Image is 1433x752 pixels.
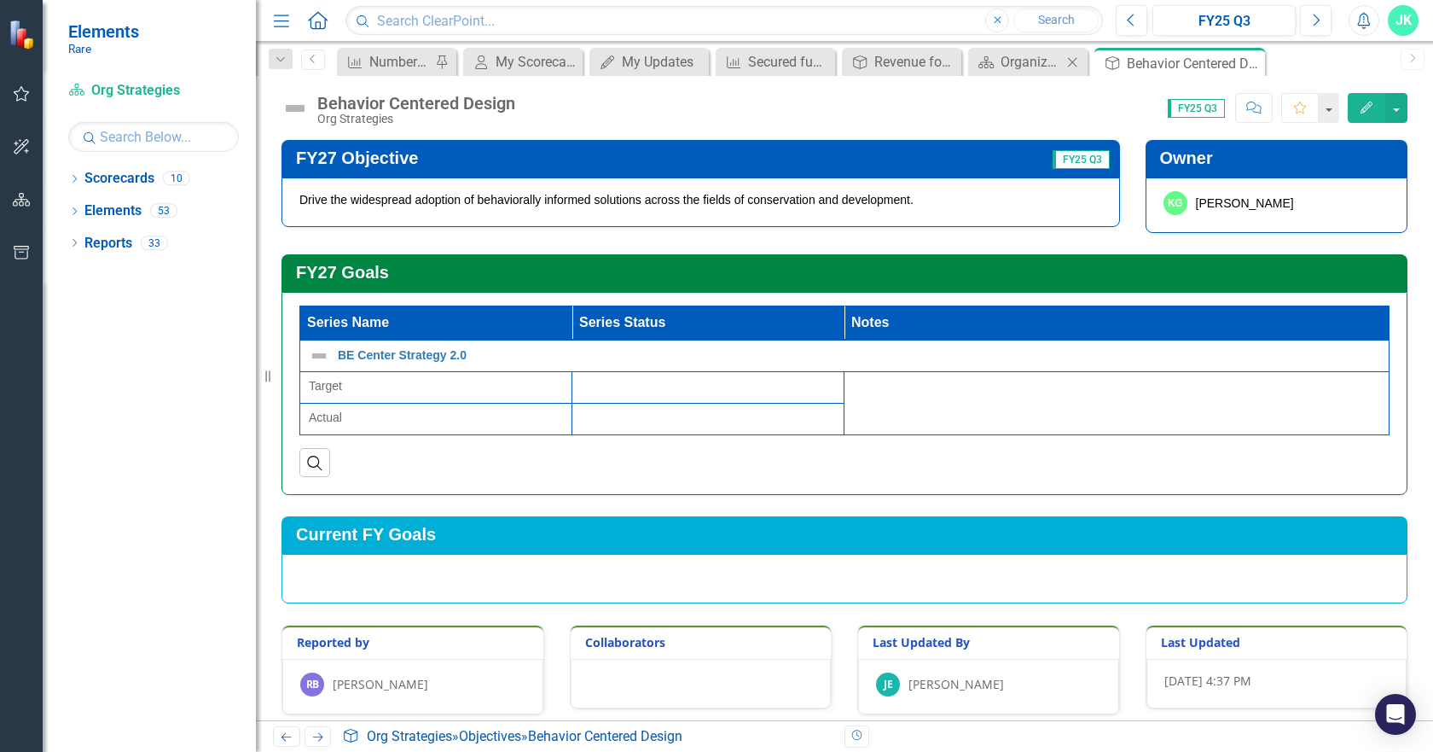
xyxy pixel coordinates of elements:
td: Double-Click to Edit [571,371,844,403]
h3: FY27 Goals [296,263,1399,282]
small: Rare [68,42,139,55]
a: Org Strategies [367,728,452,744]
input: Search Below... [68,122,239,152]
div: 10 [163,172,190,186]
h3: Owner [1160,149,1400,167]
div: » » [342,727,832,747]
div: [PERSON_NAME] [333,676,428,693]
button: JK [1388,5,1418,36]
input: Search ClearPoint... [345,6,1103,36]
div: Behavior Centered Design [528,728,682,744]
a: Scorecards [84,169,154,189]
h3: Collaborators [585,636,823,649]
h3: Last Updated By [873,636,1111,649]
div: FY25 Q3 [1158,11,1290,32]
div: RB [300,673,324,697]
div: [PERSON_NAME] [1196,195,1294,212]
h3: Reported by [297,636,535,649]
a: My Scorecard [467,51,578,73]
div: [PERSON_NAME] [908,676,1004,693]
span: Drive the widespread adoption of behaviorally informed solutions across the fields of conservatio... [299,193,914,207]
div: 53 [150,204,177,219]
div: My Scorecard [496,51,578,73]
a: Number of current FY new donors with total secured awards in excess of $50k [341,51,431,73]
span: Target [309,377,563,394]
img: ClearPoint Strategy [9,20,38,50]
a: Revenue for Sustainable Growth [846,51,957,73]
div: JE [876,673,900,697]
h3: Current FY Goals [296,525,1399,544]
a: My Updates [594,51,705,73]
span: FY25 Q3 [1168,99,1225,118]
td: Double-Click to Edit Right Click for Context Menu [300,340,1389,371]
img: Not Defined [281,95,309,122]
a: BE Center Strategy 2.0 [338,349,1380,362]
div: Behavior Centered Design [1127,53,1261,74]
div: KG [1163,191,1187,215]
a: Organizational Strategies [972,51,1062,73]
h3: FY27 Objective [296,149,846,167]
div: Number of current FY new donors with total secured awards in excess of $50k [369,51,431,73]
a: Reports [84,234,132,254]
img: Not Defined [309,346,329,366]
span: Elements [68,21,139,42]
div: Revenue for Sustainable Growth [874,51,957,73]
div: 33 [141,236,168,250]
a: Secured funds balance reaches target for next year's budget [720,51,831,73]
div: My Updates [622,51,705,73]
span: Search [1038,13,1075,26]
div: Secured funds balance reaches target for next year's budget [748,51,831,73]
a: Elements [84,201,142,221]
div: Org Strategies [317,113,515,125]
td: Double-Click to Edit [844,371,1389,434]
h3: Last Updated [1161,636,1399,649]
div: [DATE] 4:37 PM [1146,659,1407,708]
td: Double-Click to Edit [571,403,844,434]
div: Organizational Strategies [1001,51,1062,73]
a: Org Strategies [68,81,239,101]
div: Behavior Centered Design [317,94,515,113]
button: Search [1013,9,1099,32]
span: FY25 Q3 [1053,150,1110,169]
div: Open Intercom Messenger [1375,694,1416,735]
button: FY25 Q3 [1152,5,1296,36]
a: Objectives [459,728,521,744]
span: Actual [309,409,563,426]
